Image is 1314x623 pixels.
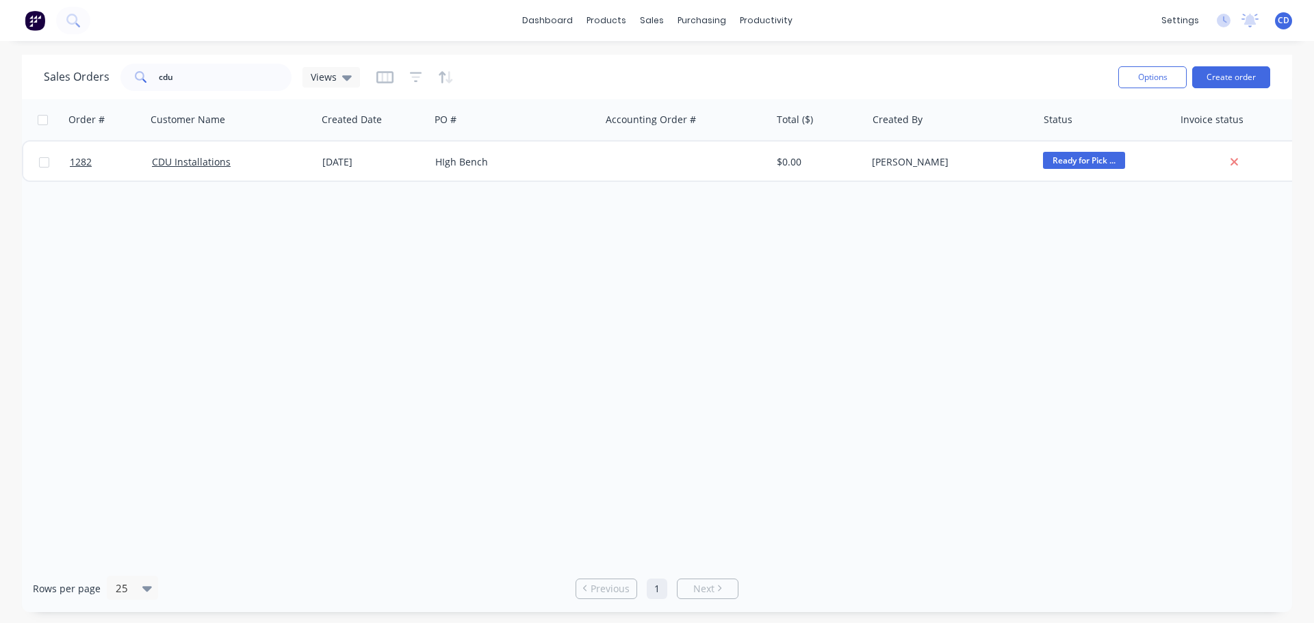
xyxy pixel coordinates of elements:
div: Created Date [322,113,382,127]
div: $0.00 [777,155,857,169]
span: Rows per page [33,582,101,596]
div: HIgh Bench [435,155,587,169]
a: dashboard [515,10,580,31]
a: Next page [678,582,738,596]
ul: Pagination [570,579,744,599]
div: productivity [733,10,799,31]
div: purchasing [671,10,733,31]
div: PO # [435,113,456,127]
a: 1282 [70,142,152,183]
div: sales [633,10,671,31]
div: Total ($) [777,113,813,127]
span: CD [1278,14,1289,27]
span: 1282 [70,155,92,169]
span: Previous [591,582,630,596]
div: Created By [873,113,923,127]
div: [DATE] [322,155,424,169]
div: Accounting Order # [606,113,696,127]
input: Search... [159,64,292,91]
a: Page 1 is your current page [647,579,667,599]
button: Create order [1192,66,1270,88]
div: settings [1155,10,1206,31]
div: Status [1044,113,1072,127]
div: Invoice status [1181,113,1244,127]
a: Previous page [576,582,636,596]
img: Factory [25,10,45,31]
span: Next [693,582,714,596]
div: Customer Name [151,113,225,127]
h1: Sales Orders [44,70,109,83]
div: [PERSON_NAME] [872,155,1024,169]
div: Order # [68,113,105,127]
span: Views [311,70,337,84]
a: CDU Installations [152,155,231,168]
button: Options [1118,66,1187,88]
span: Ready for Pick ... [1043,152,1125,169]
div: products [580,10,633,31]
